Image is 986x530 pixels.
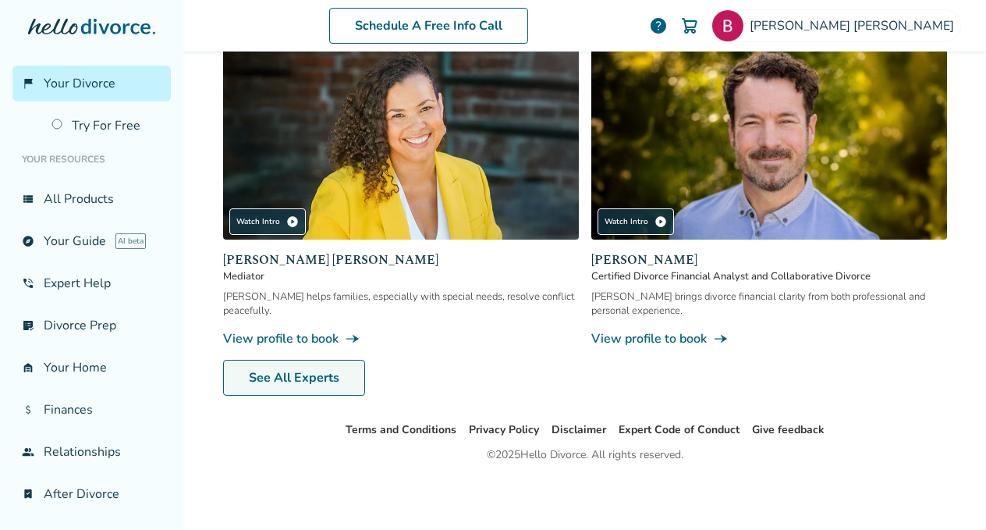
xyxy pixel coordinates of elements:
[286,215,299,228] span: play_circle
[12,265,171,301] a: phone_in_talkExpert Help
[12,350,171,386] a: garage_homeYour Home
[42,108,171,144] a: Try For Free
[44,75,115,92] span: Your Divorce
[591,251,947,269] span: [PERSON_NAME]
[22,488,34,500] span: bookmark_check
[469,422,539,437] a: Privacy Policy
[22,277,34,290] span: phone_in_talk
[223,290,579,318] div: [PERSON_NAME] helps families, especially with special needs, resolve conflict peacefully.
[12,181,171,217] a: view_listAll Products
[223,40,579,240] img: Claudia Brown Coulter
[12,392,171,428] a: attach_moneyFinances
[22,77,34,90] span: flag_2
[223,330,579,347] a: View profile to bookline_end_arrow_notch
[223,251,579,269] span: [PERSON_NAME] [PERSON_NAME]
[346,422,456,437] a: Terms and Conditions
[22,235,34,247] span: explore
[680,16,699,35] img: Cart
[654,215,667,228] span: play_circle
[229,208,306,235] div: Watch Intro
[12,476,171,512] a: bookmark_checkAfter Divorce
[619,422,739,437] a: Expert Code of Conduct
[22,361,34,374] span: garage_home
[591,330,947,347] a: View profile to bookline_end_arrow_notch
[591,290,947,318] div: [PERSON_NAME] brings divorce financial clarity from both professional and personal experience.
[115,233,146,249] span: AI beta
[908,455,986,530] iframe: Chat Widget
[22,193,34,205] span: view_list
[329,8,528,44] a: Schedule A Free Info Call
[12,223,171,259] a: exploreYour GuideAI beta
[12,308,171,343] a: list_alt_checkDivorce Prep
[750,17,960,34] span: [PERSON_NAME] [PERSON_NAME]
[591,40,947,240] img: John Duffy
[22,404,34,416] span: attach_money
[22,319,34,332] span: list_alt_check
[12,434,171,470] a: groupRelationships
[22,446,34,458] span: group
[591,269,947,283] span: Certified Divorce Financial Analyst and Collaborative Divorce
[12,144,171,175] li: Your Resources
[223,360,365,396] a: See All Experts
[713,331,729,347] span: line_end_arrow_notch
[598,208,674,235] div: Watch Intro
[552,421,606,439] li: Disclaimer
[345,331,360,347] span: line_end_arrow_notch
[223,269,579,283] span: Mediator
[487,446,683,464] div: © 2025 Hello Divorce. All rights reserved.
[649,16,668,35] a: help
[12,66,171,101] a: flag_2Your Divorce
[752,421,825,439] li: Give feedback
[712,10,743,41] img: Bill Hanks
